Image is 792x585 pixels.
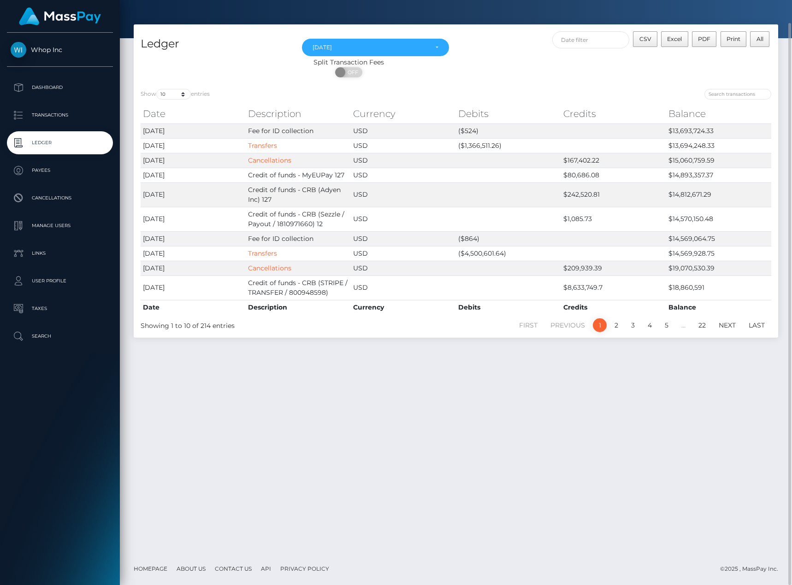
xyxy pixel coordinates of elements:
[750,31,769,47] button: All
[456,123,561,138] td: ($524)
[248,249,277,257] a: Transfers
[666,246,771,261] td: $14,569,928.75
[351,246,456,261] td: USD
[593,318,607,332] a: 1
[141,182,246,207] td: [DATE]
[313,44,428,51] div: [DATE]
[7,242,113,265] a: Links
[561,207,666,231] td: $1,085.73
[666,231,771,246] td: $14,569,064.75
[141,300,246,315] th: Date
[277,562,333,576] a: Privacy Policy
[11,136,109,150] p: Ledger
[639,35,651,42] span: CSV
[666,123,771,138] td: $13,693,724.33
[666,300,771,315] th: Balance
[721,31,747,47] button: Print
[246,168,351,182] td: Credit of funds - MyEUPay 127
[211,562,255,576] a: Contact Us
[141,89,210,99] label: Show entries
[246,231,351,246] td: Fee for ID collection
[7,131,113,154] a: Ledger
[141,317,396,331] div: Showing 1 to 10 of 214 entries
[351,105,456,123] th: Currency
[11,329,109,343] p: Search
[11,191,109,205] p: Cancellations
[609,318,623,332] a: 2
[141,261,246,275] td: [DATE]
[456,246,561,261] td: ($4,500,601.64)
[7,297,113,320] a: Taxes
[351,138,456,153] td: USD
[643,318,657,332] a: 4
[141,153,246,168] td: [DATE]
[248,141,277,150] a: Transfers
[7,187,113,210] a: Cancellations
[11,274,109,288] p: User Profile
[552,31,629,48] input: Date filter
[666,168,771,182] td: $14,893,357.37
[11,164,109,177] p: Payees
[666,182,771,207] td: $14,812,671.29
[561,300,666,315] th: Credits
[351,300,456,315] th: Currency
[248,264,291,272] a: Cancellations
[246,275,351,300] td: Credit of funds - CRB (STRIPE / TRANSFER / 800948598)
[561,275,666,300] td: $8,633,749.7
[351,153,456,168] td: USD
[246,123,351,138] td: Fee for ID collection
[661,31,688,47] button: Excel
[246,207,351,231] td: Credit of funds - CRB (Sezzle / Payout / 1810971660) 12
[727,35,740,42] span: Print
[693,318,711,332] a: 22
[141,138,246,153] td: [DATE]
[7,269,113,292] a: User Profile
[666,105,771,123] th: Balance
[141,207,246,231] td: [DATE]
[141,105,246,123] th: Date
[7,104,113,127] a: Transactions
[666,153,771,168] td: $15,060,759.59
[11,81,109,94] p: Dashboard
[351,261,456,275] td: USD
[156,89,191,99] select: Showentries
[456,105,561,123] th: Debits
[561,261,666,275] td: $209,939.39
[351,231,456,246] td: USD
[351,207,456,231] td: USD
[561,105,666,123] th: Credits
[704,89,771,99] input: Search transactions
[173,562,209,576] a: About Us
[7,46,113,54] span: Whop Inc
[660,318,674,332] a: 5
[666,207,771,231] td: $14,570,150.48
[11,108,109,122] p: Transactions
[246,105,351,123] th: Description
[698,35,710,42] span: PDF
[7,214,113,237] a: Manage Users
[561,182,666,207] td: $242,520.81
[141,231,246,246] td: [DATE]
[351,123,456,138] td: USD
[248,156,291,164] a: Cancellations
[666,261,771,275] td: $19,070,530.39
[130,562,171,576] a: Homepage
[456,138,561,153] td: ($1,366,511.26)
[246,300,351,315] th: Description
[141,275,246,300] td: [DATE]
[757,35,763,42] span: All
[666,275,771,300] td: $18,860,591
[561,168,666,182] td: $80,686.08
[7,76,113,99] a: Dashboard
[714,318,741,332] a: Next
[351,182,456,207] td: USD
[19,7,101,25] img: MassPay Logo
[11,246,109,260] p: Links
[561,153,666,168] td: $167,402.22
[456,231,561,246] td: ($864)
[141,36,288,52] h4: Ledger
[134,58,563,67] div: Split Transaction Fees
[456,300,561,315] th: Debits
[692,31,717,47] button: PDF
[246,182,351,207] td: Credit of funds - CRB (Adyen Inc) 127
